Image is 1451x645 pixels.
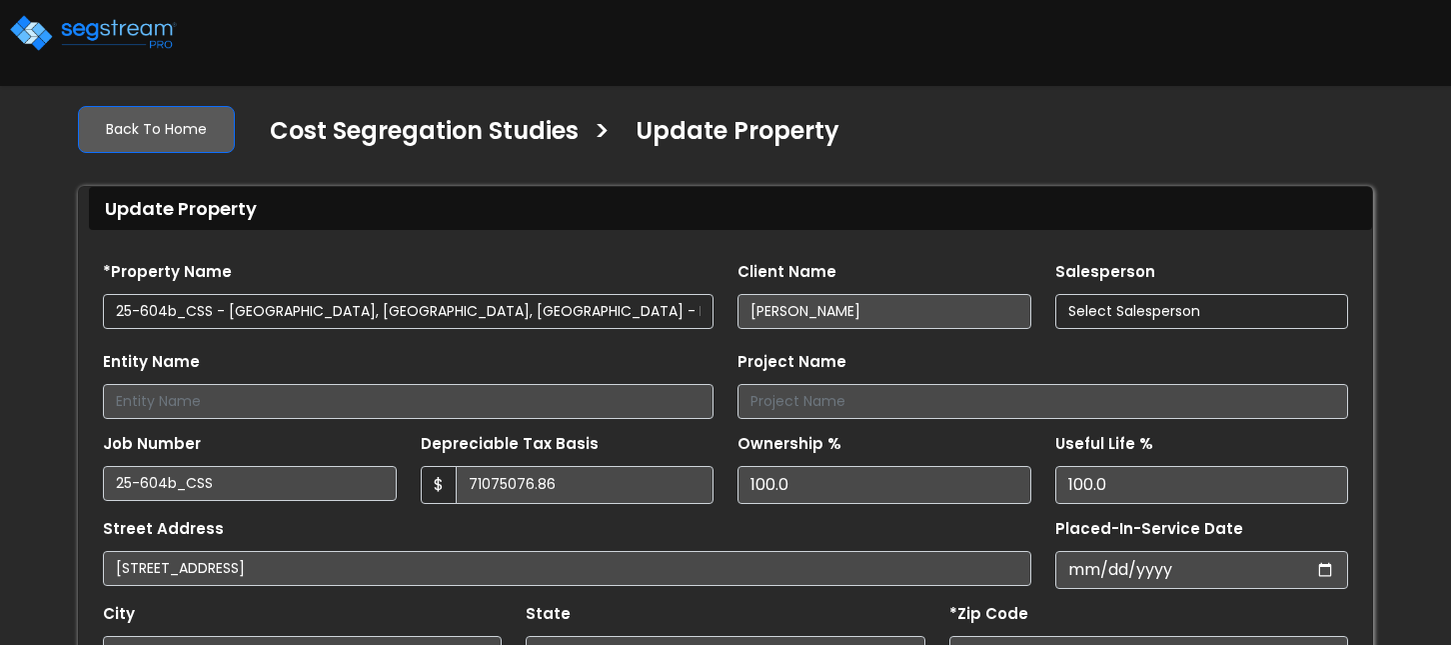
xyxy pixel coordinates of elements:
label: City [103,603,135,626]
label: *Property Name [103,261,232,284]
label: Client Name [737,261,836,284]
img: logo_pro_r.png [8,13,178,53]
h4: Update Property [636,117,839,151]
span: $ [421,466,457,504]
div: Update Property [89,187,1372,230]
input: Project Name [737,384,1348,419]
input: Entity Name [103,384,714,419]
input: Depreciation [1055,466,1349,504]
label: Placed-In-Service Date [1055,518,1243,541]
label: Depreciable Tax Basis [421,433,599,456]
label: Job Number [103,433,201,456]
input: Client Name [737,294,1031,329]
input: Property Name [103,294,714,329]
label: Ownership % [737,433,841,456]
input: Street Address [103,551,1031,586]
a: Cost Segregation Studies [255,117,579,159]
label: Street Address [103,518,224,541]
input: Ownership [737,466,1031,504]
a: Update Property [621,117,839,159]
label: Entity Name [103,351,200,374]
label: Salesperson [1055,261,1155,284]
a: Back To Home [78,106,235,153]
h3: > [594,115,611,154]
label: Useful Life % [1055,433,1153,456]
label: Project Name [737,351,846,374]
label: State [526,603,571,626]
input: 0.00 [456,466,715,504]
h4: Cost Segregation Studies [270,117,579,151]
label: *Zip Code [949,603,1028,626]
